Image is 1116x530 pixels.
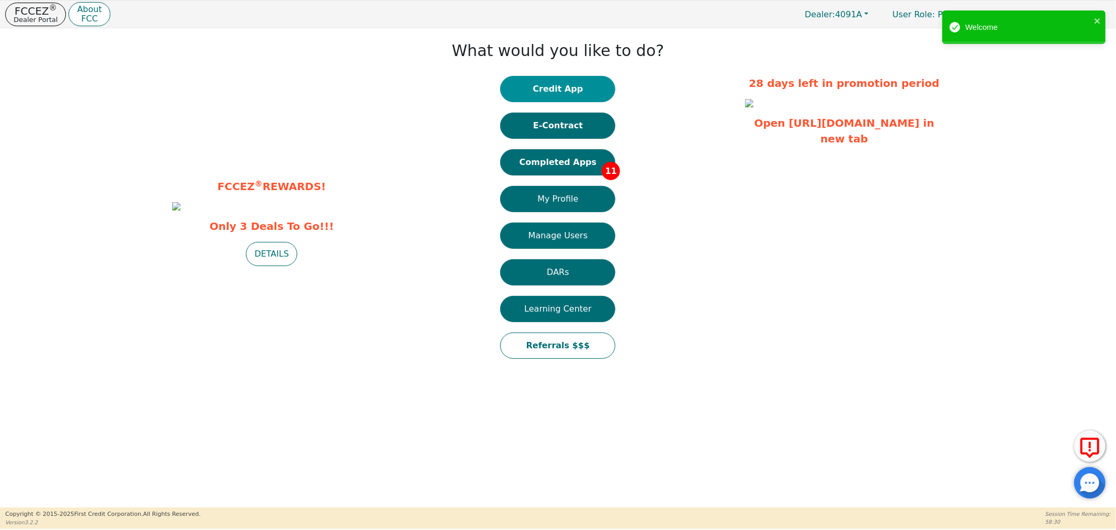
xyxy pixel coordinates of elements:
span: 4091A [805,9,862,19]
a: Open [URL][DOMAIN_NAME] in new tab [754,117,934,145]
span: Dealer: [805,9,835,19]
p: FCC [77,15,102,23]
p: About [77,5,102,14]
button: AboutFCC [69,2,110,27]
img: 34c0ffa2-5844-4bb3-b684-43c4f3cdd2b9 [745,99,753,107]
span: All Rights Reserved. [143,511,200,517]
p: FCCEZ [14,6,58,16]
button: Credit App [500,76,615,102]
sup: ® [49,3,57,13]
button: E-Contract [500,113,615,139]
button: Report Error to FCC [1074,430,1106,462]
p: Copyright © 2015- 2025 First Credit Corporation. [5,510,200,519]
p: FCCEZ REWARDS! [172,179,371,194]
button: close [1094,15,1101,27]
h1: What would you like to do? [452,41,664,60]
p: Primary [882,4,980,25]
p: 28 days left in promotion period [745,75,944,91]
button: My Profile [500,186,615,212]
button: Dealer:4091A [794,6,880,23]
p: Dealer Portal [14,16,58,23]
p: 58:30 [1045,518,1111,526]
button: DARs [500,259,615,285]
p: Version 3.2.2 [5,518,200,526]
button: Learning Center [500,296,615,322]
img: cada6000-bb21-4a5e-87f8-72bccc1c1b88 [172,202,181,211]
button: Referrals $$$ [500,333,615,359]
button: Manage Users [500,223,615,249]
sup: ® [255,179,263,189]
button: FCCEZ®Dealer Portal [5,3,66,26]
a: User Role: Primary [882,4,980,25]
span: 11 [602,162,620,180]
button: DETAILS [246,242,297,266]
button: Completed Apps11 [500,149,615,175]
div: Welcome [965,21,1091,34]
span: User Role : [893,9,935,19]
button: 4091A:[PERSON_NAME] [983,6,1111,23]
p: Session Time Remaining: [1045,510,1111,518]
span: Only 3 Deals To Go!!! [172,218,371,234]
